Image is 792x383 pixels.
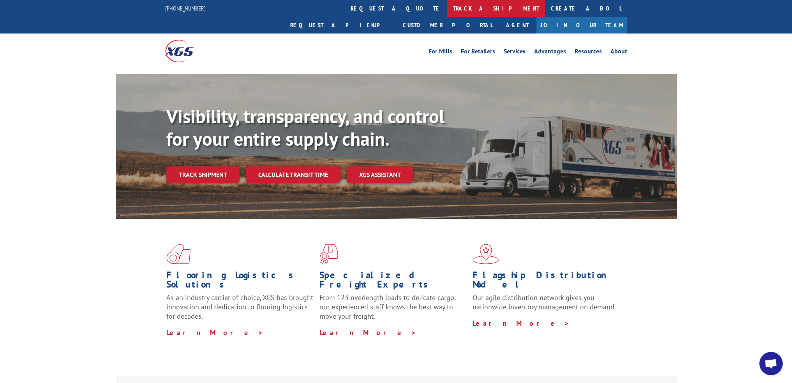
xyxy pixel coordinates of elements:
[165,4,206,12] a: [PHONE_NUMBER]
[759,352,783,375] div: Open chat
[246,166,340,183] a: Calculate transit time
[166,328,263,337] a: Learn More >
[473,244,499,264] img: xgs-icon-flagship-distribution-model-red
[319,328,416,337] a: Learn More >
[284,17,397,34] a: Request a pickup
[166,270,314,293] h1: Flooring Logistics Solutions
[347,166,413,183] a: XGS ASSISTANT
[610,48,627,57] a: About
[473,270,620,293] h1: Flagship Distribution Model
[575,48,602,57] a: Resources
[319,244,338,264] img: xgs-icon-focused-on-flooring-red
[429,48,452,57] a: For Mills
[534,48,566,57] a: Advantages
[473,319,570,328] a: Learn More >
[397,17,498,34] a: Customer Portal
[166,104,445,151] b: Visibility, transparency, and control for your entire supply chain.
[461,48,495,57] a: For Retailers
[473,293,616,311] span: Our agile distribution network gives you nationwide inventory management on demand.
[166,166,240,183] a: Track shipment
[166,244,191,264] img: xgs-icon-total-supply-chain-intelligence-red
[319,270,467,293] h1: Specialized Freight Experts
[504,48,526,57] a: Services
[319,293,467,328] p: From 123 overlength loads to delicate cargo, our experienced staff knows the best way to move you...
[498,17,536,34] a: Agent
[166,293,313,321] span: As an industry carrier of choice, XGS has brought innovation and dedication to flooring logistics...
[536,17,627,34] a: Join Our Team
